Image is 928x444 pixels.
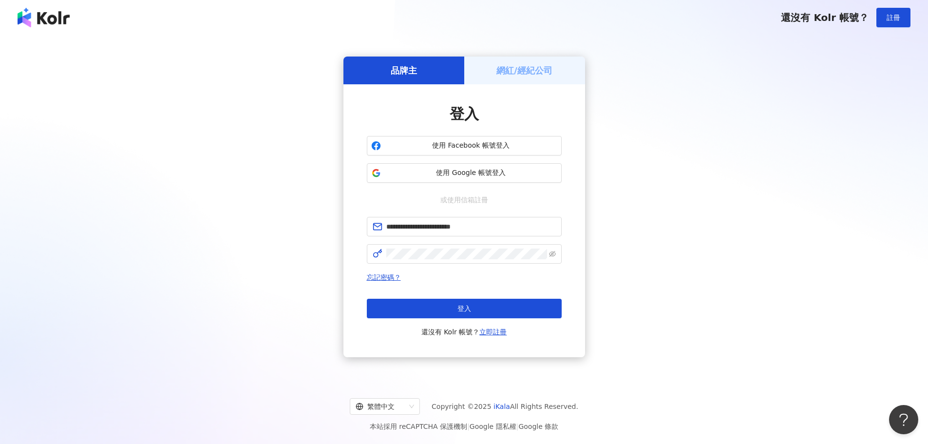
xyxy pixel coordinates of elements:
[391,64,417,77] h5: 品牌主
[370,421,558,432] span: 本站採用 reCAPTCHA 保護機制
[367,273,401,281] a: 忘記密碼？
[434,194,495,205] span: 或使用信箱註冊
[887,14,900,21] span: 註冊
[432,401,578,412] span: Copyright © 2025 All Rights Reserved.
[518,423,558,430] a: Google 條款
[367,163,562,183] button: 使用 Google 帳號登入
[781,12,869,23] span: 還沒有 Kolr 帳號？
[876,8,910,27] button: 註冊
[889,405,918,434] iframe: Help Scout Beacon - Open
[367,299,562,318] button: 登入
[470,423,516,430] a: Google 隱私權
[18,8,70,27] img: logo
[493,403,510,410] a: iKala
[385,141,557,151] span: 使用 Facebook 帳號登入
[356,399,405,414] div: 繁體中文
[421,326,507,338] span: 還沒有 Kolr 帳號？
[496,64,552,77] h5: 網紅/經紀公司
[457,305,471,312] span: 登入
[450,105,479,122] span: 登入
[367,136,562,155] button: 使用 Facebook 帳號登入
[549,251,556,257] span: eye-invisible
[479,328,507,336] a: 立即註冊
[385,168,557,178] span: 使用 Google 帳號登入
[516,423,519,430] span: |
[467,423,470,430] span: |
